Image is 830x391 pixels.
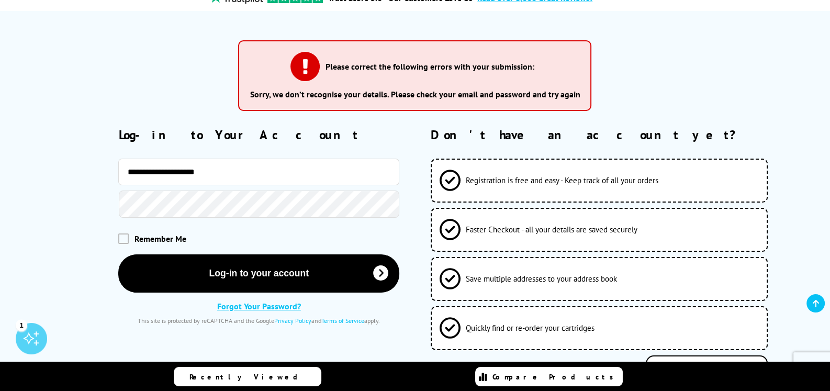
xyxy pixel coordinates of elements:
span: Faster Checkout - all your details are saved securely [466,225,637,234]
a: Forgot Your Password? [217,301,301,311]
span: Compare Products [492,372,619,382]
a: Terms of Service [321,317,364,325]
span: Registration is free and easy - Keep track of all your orders [466,175,658,185]
li: Sorry, we don’t recognise your details. Please check your email and password and try again [250,89,580,99]
span: Save multiple addresses to your address book [466,274,617,284]
h3: Please correct the following errors with your submission: [325,61,534,72]
a: Recently Viewed [174,367,321,386]
button: Log-in to your account [118,254,399,293]
a: Privacy Policy [274,317,311,325]
span: Recently Viewed [189,372,308,382]
span: Quickly find or re-order your cartridges [466,323,595,333]
span: Remember Me [134,233,186,244]
div: This site is protected by reCAPTCHA and the Google and apply. [118,317,399,325]
div: 1 [16,319,27,331]
a: Compare Products [475,367,623,386]
h2: Don't have an account yet? [431,127,805,143]
h2: Log-in to Your Account [118,127,399,143]
a: Register [646,355,768,384]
